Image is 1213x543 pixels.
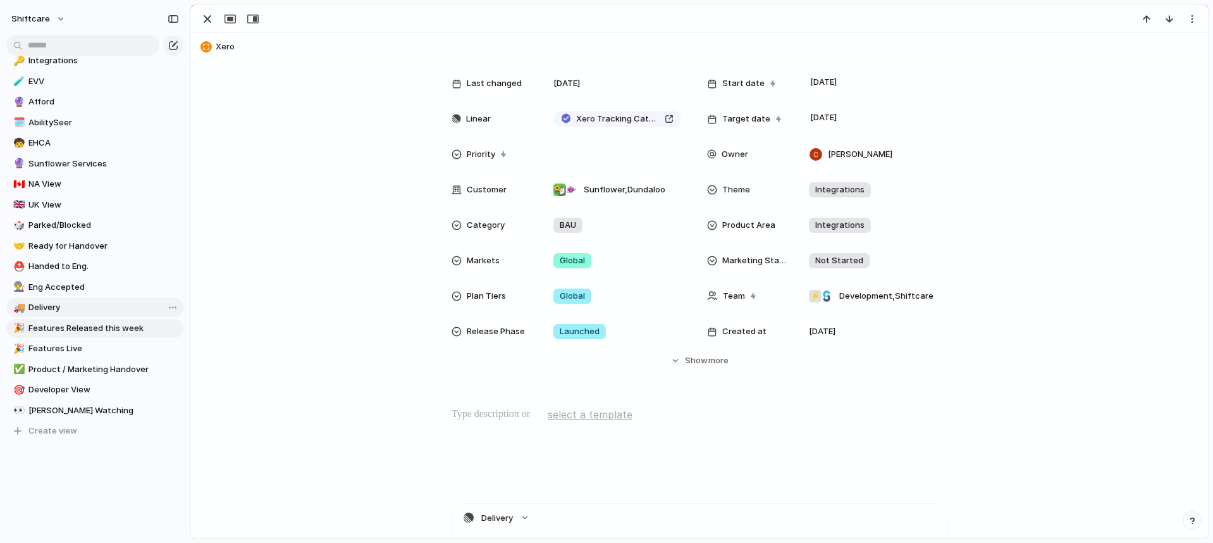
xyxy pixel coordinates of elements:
div: 🎲Parked/Blocked [6,216,183,235]
span: Eng Accepted [28,281,179,294]
button: 🎉 [11,342,24,355]
span: Parked/Blocked [28,219,179,232]
span: Xero Tracking Categories [576,113,660,125]
span: Features Live [28,342,179,355]
span: Developer View [28,384,179,396]
span: more [708,354,729,367]
button: Create view [6,421,183,440]
span: Delivery [28,301,179,314]
button: select a template [546,405,634,424]
button: 🚚 [11,301,24,314]
a: 🎉Features Live [6,339,183,358]
button: 🔑 [11,54,24,67]
span: [PERSON_NAME] Watching [28,404,179,417]
span: Show [685,354,708,367]
a: 🎉Features Released this week [6,319,183,338]
button: Showmore [452,349,947,372]
a: 🔑Integrations [6,51,183,70]
div: 🔮 [13,156,22,171]
button: 🎉 [11,322,24,335]
button: 🧒 [11,137,24,149]
span: Xero [216,41,1202,53]
span: Launched [560,325,600,338]
button: shiftcare [6,9,72,29]
span: EVV [28,75,179,88]
a: ✅Product / Marketing Handover [6,360,183,379]
div: ⛑️ [13,259,22,274]
span: Integrations [28,54,179,67]
span: Development , Shiftcare [839,290,933,303]
a: 🗓️AbilitySeer [6,113,183,132]
span: Markets [467,254,500,267]
div: 🎯 [13,383,22,397]
span: select a template [548,407,632,422]
button: 🤝 [11,240,24,253]
div: 🇬🇧UK View [6,196,183,215]
div: 🎉 [13,342,22,356]
button: 👨‍🏭 [11,281,24,294]
button: 🇨🇦 [11,178,24,190]
a: 🧪EVV [6,72,183,91]
a: 🎯Developer View [6,380,183,399]
a: Xero Tracking Categories [553,111,681,127]
div: 🎉 [13,321,22,335]
div: 🧪 [13,74,22,89]
div: 🤝 [13,239,22,253]
span: Category [467,219,505,232]
span: Team [723,290,745,303]
button: 🎲 [11,219,24,232]
span: [DATE] [809,325,835,338]
span: Marketing Status [722,254,788,267]
span: [DATE] [807,75,840,90]
span: Linear [466,113,491,125]
span: Last changed [467,77,522,90]
div: ✅ [13,362,22,377]
button: 🎯 [11,384,24,396]
div: 🚚Delivery [6,298,183,317]
span: Not Started [815,254,863,267]
div: 🔮 [13,95,22,109]
span: Sunflower Services [28,158,179,170]
div: 🇨🇦 [13,177,22,192]
a: 👀[PERSON_NAME] Watching [6,401,183,420]
button: ⛑️ [11,260,24,273]
span: Product Area [722,219,775,232]
span: Owner [722,148,748,161]
span: Global [560,290,585,303]
div: 🇬🇧 [13,197,22,212]
span: [PERSON_NAME] [828,148,892,161]
div: 🎲 [13,218,22,233]
span: Sunflower , Dundaloo [584,184,665,196]
a: 👨‍🏭Eng Accepted [6,278,183,297]
div: 👀 [13,403,22,418]
a: ⛑️Handed to Eng. [6,257,183,276]
span: Create view [28,425,77,437]
span: Plan Tiers [467,290,506,303]
a: 🤝Ready for Handover [6,237,183,256]
span: Integrations [815,184,865,196]
button: 🇬🇧 [11,199,24,211]
button: 🔮 [11,96,24,108]
span: Target date [722,113,770,125]
a: 🧒EHCA [6,134,183,153]
span: UK View [28,199,179,211]
div: 🔮Sunflower Services [6,154,183,173]
span: Global [560,254,585,267]
span: BAU [560,219,576,232]
span: Features Released this week [28,322,179,335]
button: Delivery [452,504,947,532]
div: 👨‍🏭 [13,280,22,294]
button: Xero [197,37,1202,57]
span: Start date [722,77,765,90]
div: 🧒 [13,136,22,151]
div: ⚡ [809,290,822,303]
